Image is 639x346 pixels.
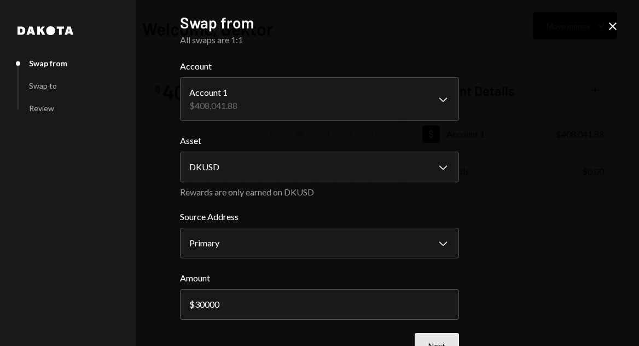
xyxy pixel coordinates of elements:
div: $ [189,299,195,309]
div: Swap to [29,81,57,90]
h2: Swap from [180,12,459,33]
div: Rewards are only earned on DKUSD [180,187,459,197]
label: Asset [180,134,459,147]
div: Swap from [29,59,67,68]
input: 0.00 [180,289,459,320]
button: Account [180,77,459,121]
label: Source Address [180,210,459,223]
label: Amount [180,272,459,285]
button: Source Address [180,228,459,258]
button: Asset [180,152,459,182]
label: Account [180,60,459,73]
div: Review [29,103,54,113]
div: All swaps are 1:1 [180,33,459,47]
